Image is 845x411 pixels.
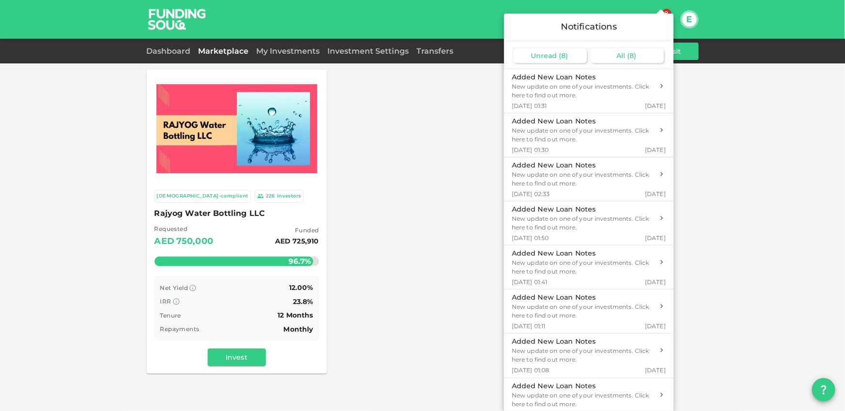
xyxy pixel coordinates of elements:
span: [DATE] [645,278,666,286]
span: ( 8 ) [559,51,568,60]
span: [DATE] 01:11 [512,322,546,330]
span: All [616,51,625,60]
span: [DATE] [645,322,666,330]
span: [DATE] [645,366,666,374]
div: New update on one of your investments. Click here to find out more. [512,259,654,276]
div: New update on one of your investments. Click here to find out more. [512,391,654,409]
span: [DATE] [645,146,666,154]
div: Added New Loan Notes [512,381,654,391]
div: New update on one of your investments. Click here to find out more. [512,82,654,100]
span: [DATE] 01:08 [512,366,550,374]
span: [DATE] [645,190,666,198]
div: New update on one of your investments. Click here to find out more. [512,347,654,364]
div: Added New Loan Notes [512,292,654,303]
div: New update on one of your investments. Click here to find out more. [512,170,654,188]
div: New update on one of your investments. Click here to find out more. [512,303,654,320]
span: Unread [531,51,557,60]
span: ( 8 ) [627,51,636,60]
span: [DATE] 01:31 [512,102,547,110]
div: Added New Loan Notes [512,248,654,259]
div: Added New Loan Notes [512,160,654,170]
span: [DATE] 01:41 [512,278,548,286]
div: New update on one of your investments. Click here to find out more. [512,126,654,144]
span: [DATE] [645,102,666,110]
span: Notifications [561,21,617,32]
span: [DATE] 01:50 [512,234,549,242]
span: [DATE] [645,234,666,242]
div: Added New Loan Notes [512,116,654,126]
div: New update on one of your investments. Click here to find out more. [512,214,654,232]
span: [DATE] 02:33 [512,190,550,198]
div: Added New Loan Notes [512,204,654,214]
div: Added New Loan Notes [512,336,654,347]
span: [DATE] 01:30 [512,146,549,154]
div: Added New Loan Notes [512,72,654,82]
